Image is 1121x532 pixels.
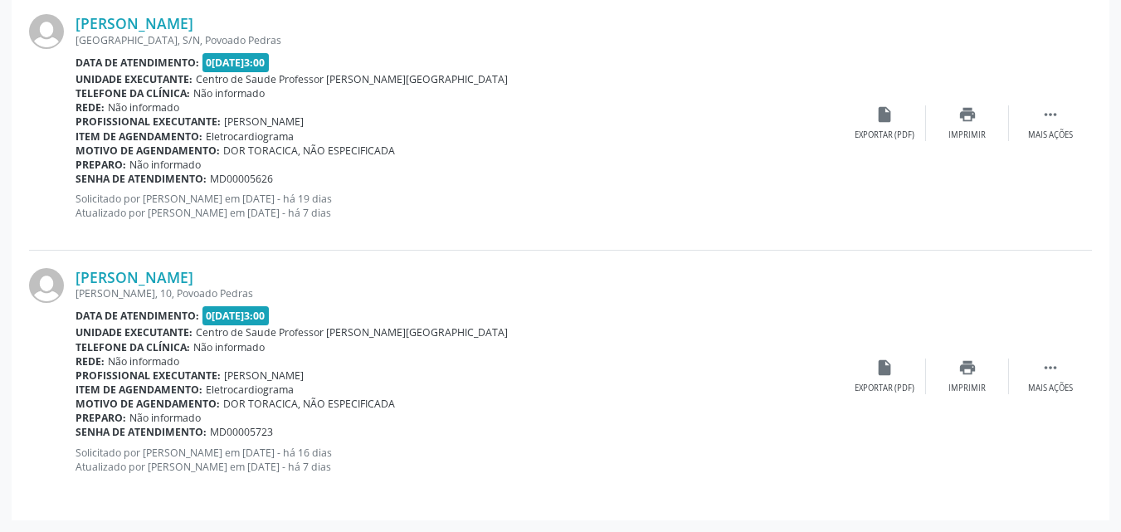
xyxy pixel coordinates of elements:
[958,359,977,377] i: print
[76,425,207,439] b: Senha de atendimento:
[1028,129,1073,141] div: Mais ações
[206,383,294,397] span: Eletrocardiograma
[29,268,64,303] img: img
[76,115,221,129] b: Profissional executante:
[193,340,265,354] span: Não informado
[76,172,207,186] b: Senha de atendimento:
[958,105,977,124] i: print
[76,144,220,158] b: Motivo de agendamento:
[76,56,199,70] b: Data de atendimento:
[76,309,199,323] b: Data de atendimento:
[196,72,508,86] span: Centro de Saude Professor [PERSON_NAME][GEOGRAPHIC_DATA]
[76,446,843,474] p: Solicitado por [PERSON_NAME] em [DATE] - há 16 dias Atualizado por [PERSON_NAME] em [DATE] - há 7...
[76,14,193,32] a: [PERSON_NAME]
[76,158,126,172] b: Preparo:
[1028,383,1073,394] div: Mais ações
[948,383,986,394] div: Imprimir
[76,354,105,368] b: Rede:
[129,158,201,172] span: Não informado
[76,72,193,86] b: Unidade executante:
[196,325,508,339] span: Centro de Saude Professor [PERSON_NAME][GEOGRAPHIC_DATA]
[129,411,201,425] span: Não informado
[193,86,265,100] span: Não informado
[29,14,64,49] img: img
[202,53,270,72] span: 0[DATE]3:00
[76,192,843,220] p: Solicitado por [PERSON_NAME] em [DATE] - há 19 dias Atualizado por [PERSON_NAME] em [DATE] - há 7...
[224,115,304,129] span: [PERSON_NAME]
[76,268,193,286] a: [PERSON_NAME]
[76,33,843,47] div: [GEOGRAPHIC_DATA], S/N, Povoado Pedras
[202,306,270,325] span: 0[DATE]3:00
[210,425,273,439] span: MD00005723
[223,397,395,411] span: DOR TORACICA, NÃO ESPECIFICADA
[948,129,986,141] div: Imprimir
[76,286,843,300] div: [PERSON_NAME], 10, Povoado Pedras
[108,354,179,368] span: Não informado
[210,172,273,186] span: MD00005626
[76,368,221,383] b: Profissional executante:
[76,325,193,339] b: Unidade executante:
[76,397,220,411] b: Motivo de agendamento:
[108,100,179,115] span: Não informado
[76,129,202,144] b: Item de agendamento:
[76,411,126,425] b: Preparo:
[76,383,202,397] b: Item de agendamento:
[223,144,395,158] span: DOR TORACICA, NÃO ESPECIFICADA
[875,359,894,377] i: insert_drive_file
[76,86,190,100] b: Telefone da clínica:
[855,383,914,394] div: Exportar (PDF)
[855,129,914,141] div: Exportar (PDF)
[875,105,894,124] i: insert_drive_file
[76,340,190,354] b: Telefone da clínica:
[1041,105,1060,124] i: 
[1041,359,1060,377] i: 
[76,100,105,115] b: Rede:
[206,129,294,144] span: Eletrocardiograma
[224,368,304,383] span: [PERSON_NAME]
